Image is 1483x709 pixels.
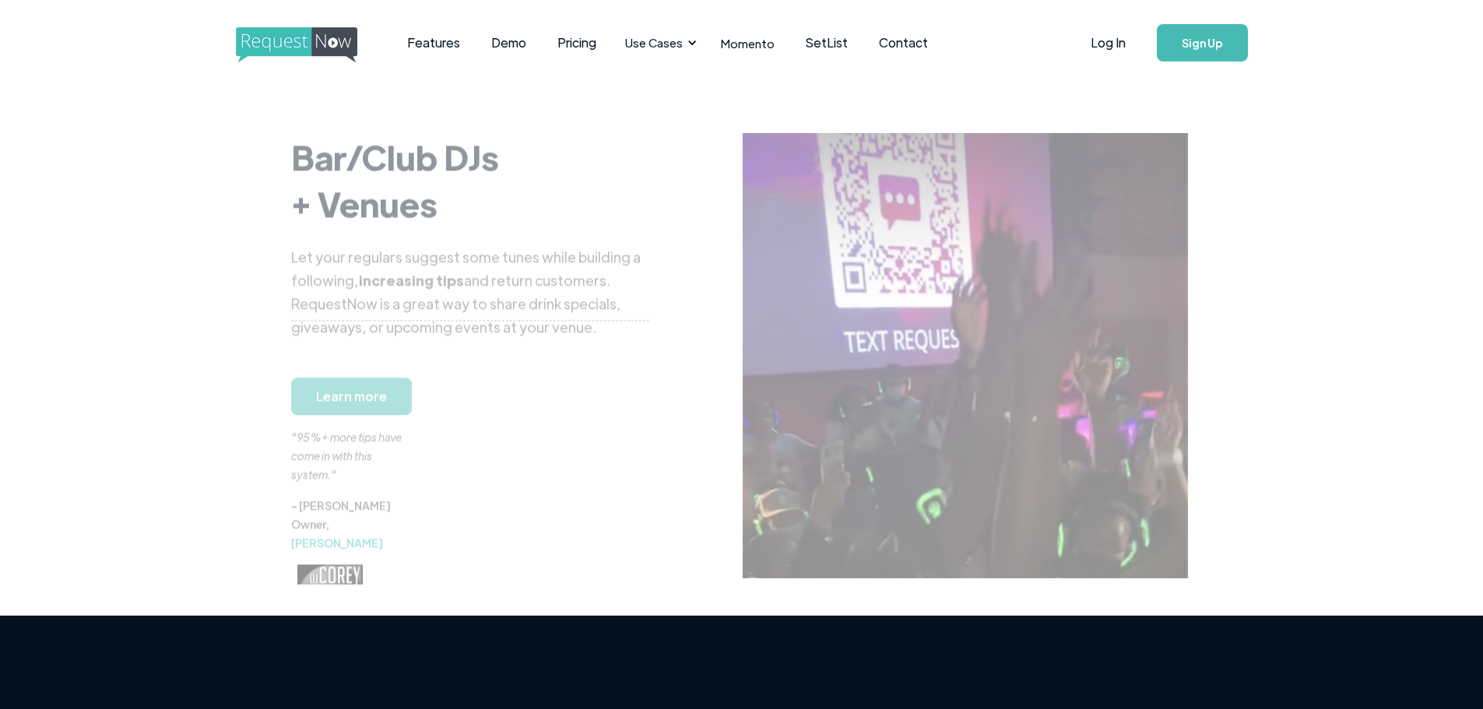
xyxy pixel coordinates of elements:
a: Contact [863,19,944,67]
a: Demo [476,19,542,67]
div: - [PERSON_NAME] Owner, [291,496,408,552]
a: Sign Up [1157,24,1248,61]
div: Use Cases [616,19,701,67]
a: home [236,27,353,58]
a: Features [392,19,476,67]
div: Use Cases [625,34,683,51]
strong: increasing tips [359,271,464,289]
a: SetList [790,19,863,67]
a: Momento [705,20,790,66]
a: Pricing [542,19,612,67]
a: Learn more [291,377,412,415]
div: Let your regulars suggest some tunes while building a following, and return customers. RequestNow... [291,245,649,339]
strong: Bar/Club DJs + Venues [291,135,499,225]
img: requestnow logo [236,27,386,63]
a: Log In [1075,16,1141,70]
a: [PERSON_NAME] [291,535,383,549]
div: "95%+ more tips have come in with this system." [291,390,408,483]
